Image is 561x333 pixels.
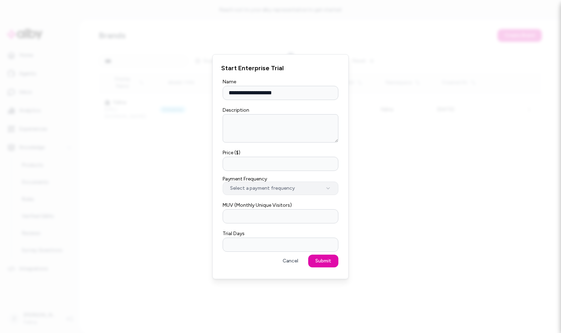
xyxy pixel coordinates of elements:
[223,79,236,85] label: Name
[308,255,338,267] button: Submit
[223,231,245,237] label: Trial Days
[223,150,240,156] label: Price ($)
[221,63,340,73] h2: Start Enterprise Trial
[223,177,338,182] label: Payment Frequency
[223,202,292,208] label: MUV (Monthly Unique Visitors)
[276,255,305,267] button: Cancel
[223,107,249,113] label: Description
